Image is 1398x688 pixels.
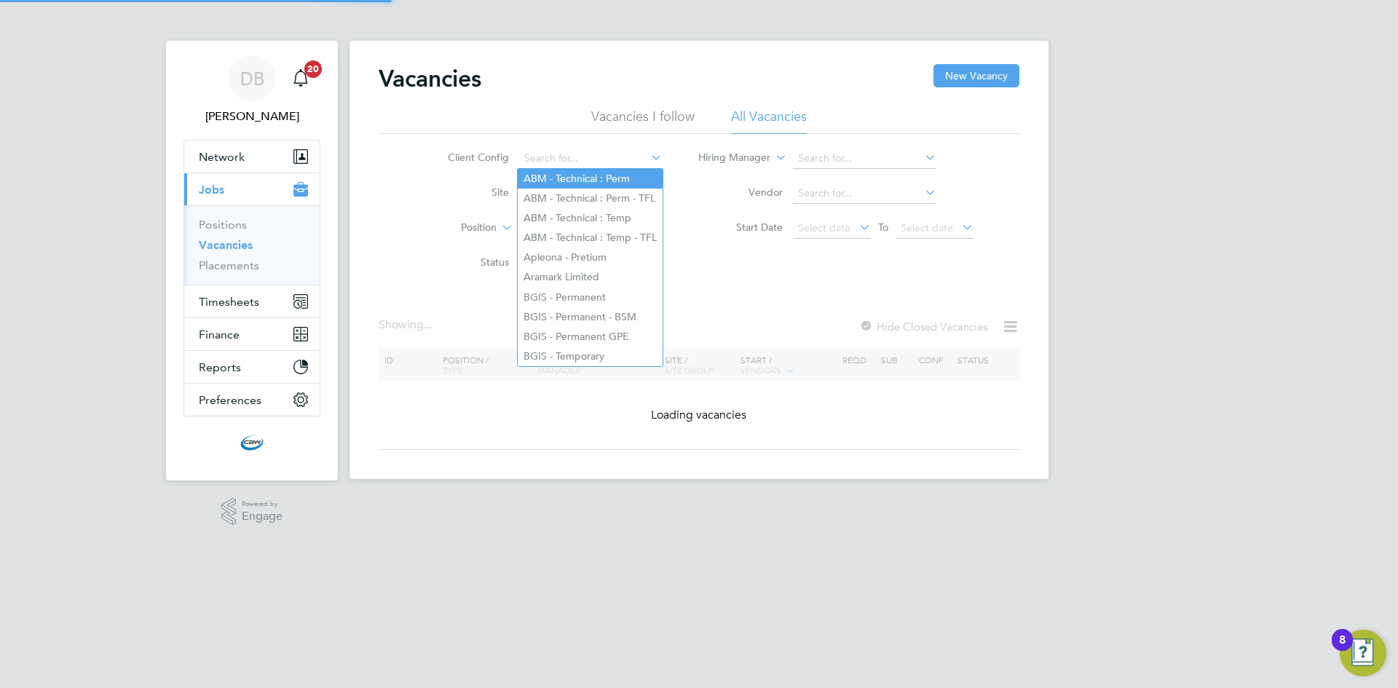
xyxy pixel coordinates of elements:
a: Vacancies [199,238,253,252]
a: DB[PERSON_NAME] [183,55,320,125]
li: BGIS - Permanent GPE [518,327,663,347]
a: Positions [199,218,247,232]
label: Site [425,186,509,199]
li: ABM - Technical : Temp - TFL [518,228,663,248]
label: Client Config [425,151,509,164]
label: Hiring Manager [687,151,770,165]
h2: Vacancies [379,64,481,93]
button: Timesheets [184,285,320,317]
li: ABM - Technical : Perm - TFL [518,189,663,208]
a: Placements [199,258,259,272]
span: Daniel Barber [183,108,320,125]
a: Go to home page [183,431,320,454]
span: ... [424,317,433,332]
button: Preferences [184,384,320,416]
a: 20 [286,55,315,102]
label: Position [413,221,497,235]
li: All Vacancies [731,108,807,134]
button: Finance [184,318,320,350]
span: Reports [199,360,241,374]
button: Reports [184,351,320,383]
label: Vendor [699,186,783,199]
button: New Vacancy [933,64,1019,87]
span: Select date [798,221,850,234]
input: Search for... [793,183,936,204]
input: Search for... [519,149,663,169]
span: Powered by [242,498,283,510]
span: Timesheets [199,295,259,309]
li: ABM - Technical : Perm [518,169,663,189]
span: Network [199,150,245,164]
div: Jobs [184,205,320,285]
nav: Main navigation [166,41,338,481]
img: cbwstaffingsolutions-logo-retina.png [240,431,264,454]
div: Showing [379,317,435,333]
button: Jobs [184,173,320,205]
li: Aramark Limited [518,267,663,287]
label: Start Date [699,221,783,234]
li: Vacancies I follow [591,108,695,134]
span: Jobs [199,183,224,197]
span: Preferences [199,393,261,407]
label: Status [425,256,509,269]
span: DB [240,69,264,88]
span: Engage [242,510,283,523]
li: BGIS - Temporary [518,347,663,366]
span: Finance [199,328,240,341]
span: To [874,218,893,237]
span: Select date [901,221,953,234]
button: Open Resource Center, 8 new notifications [1340,630,1386,676]
li: BGIS - Permanent - BSM [518,307,663,327]
a: Powered byEngage [221,498,283,526]
div: 8 [1339,640,1346,659]
li: ABM - Technical : Temp [518,208,663,228]
button: Network [184,141,320,173]
label: Hide Closed Vacancies [859,320,987,333]
li: BGIS - Permanent [518,288,663,307]
input: Search for... [793,149,936,169]
li: Apleona - Pretium [518,248,663,267]
span: 20 [304,60,322,78]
